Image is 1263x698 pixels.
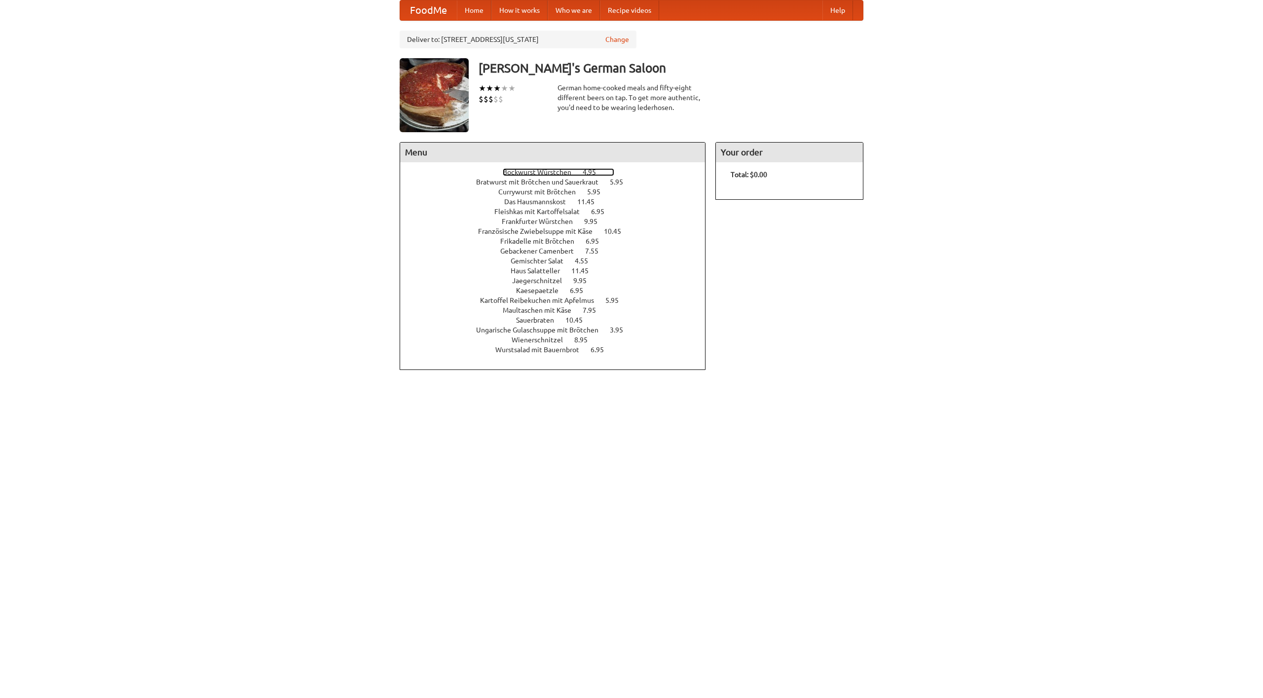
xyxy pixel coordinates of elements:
[583,168,606,176] span: 4.95
[500,237,584,245] span: Frikadelle mit Brötchen
[502,218,616,225] a: Frankfurter Würstchen 9.95
[476,326,641,334] a: Ungarische Gulaschsuppe mit Brötchen 3.95
[493,83,501,94] li: ★
[600,0,659,20] a: Recipe videos
[479,94,483,105] li: $
[511,257,573,265] span: Gemischter Salat
[488,94,493,105] li: $
[494,208,623,216] a: Fleishkas mit Kartoffelsalat 6.95
[511,267,570,275] span: Haus Salatteller
[565,316,593,324] span: 10.45
[610,326,633,334] span: 3.95
[479,83,486,94] li: ★
[478,227,639,235] a: Französische Zwiebelsuppe mit Käse 10.45
[491,0,548,20] a: How it works
[512,277,605,285] a: Jaegerschnitzel 9.95
[822,0,853,20] a: Help
[478,227,602,235] span: Französische Zwiebelsuppe mit Käse
[511,257,606,265] a: Gemischter Salat 4.55
[400,31,636,48] div: Deliver to: [STREET_ADDRESS][US_STATE]
[516,287,601,294] a: Kaesepaetzle 6.95
[498,94,503,105] li: $
[486,83,493,94] li: ★
[511,267,607,275] a: Haus Salatteller 11.45
[498,188,586,196] span: Currywurst mit Brötchen
[512,277,572,285] span: Jaegerschnitzel
[516,316,564,324] span: Sauerbraten
[500,237,617,245] a: Frikadelle mit Brötchen 6.95
[493,94,498,105] li: $
[731,171,767,179] b: Total: $0.00
[586,237,609,245] span: 6.95
[516,287,568,294] span: Kaesepaetzle
[495,346,622,354] a: Wurstsalad mit Bauernbrot 6.95
[574,336,597,344] span: 8.95
[585,247,608,255] span: 7.55
[571,267,598,275] span: 11.45
[557,83,706,112] div: German home-cooked meals and fifty-eight different beers on tap. To get more authentic, you'd nee...
[516,316,601,324] a: Sauerbraten 10.45
[494,208,590,216] span: Fleishkas mit Kartoffelsalat
[548,0,600,20] a: Who we are
[584,218,607,225] span: 9.95
[480,296,604,304] span: Kartoffel Reibekuchen mit Apfelmus
[503,306,614,314] a: Maultaschen mit Käse 7.95
[476,326,608,334] span: Ungarische Gulaschsuppe mit Brötchen
[498,188,619,196] a: Currywurst mit Brötchen 5.95
[400,58,469,132] img: angular.jpg
[504,198,576,206] span: Das Hausmannskost
[605,296,629,304] span: 5.95
[476,178,608,186] span: Bratwurst mit Brötchen und Sauerkraut
[591,208,614,216] span: 6.95
[483,94,488,105] li: $
[604,227,631,235] span: 10.45
[577,198,604,206] span: 11.45
[479,58,863,78] h3: [PERSON_NAME]'s German Saloon
[480,296,637,304] a: Kartoffel Reibekuchen mit Apfelmus 5.95
[512,336,573,344] span: Wienerschnitzel
[503,306,581,314] span: Maultaschen mit Käse
[400,0,457,20] a: FoodMe
[610,178,633,186] span: 5.95
[573,277,596,285] span: 9.95
[500,247,584,255] span: Gebackener Camenbert
[716,143,863,162] h4: Your order
[570,287,593,294] span: 6.95
[587,188,610,196] span: 5.95
[591,346,614,354] span: 6.95
[457,0,491,20] a: Home
[503,168,581,176] span: Bockwurst Würstchen
[583,306,606,314] span: 7.95
[575,257,598,265] span: 4.55
[502,218,583,225] span: Frankfurter Würstchen
[504,198,613,206] a: Das Hausmannskost 11.45
[605,35,629,44] a: Change
[508,83,516,94] li: ★
[501,83,508,94] li: ★
[500,247,617,255] a: Gebackener Camenbert 7.55
[495,346,589,354] span: Wurstsalad mit Bauernbrot
[503,168,614,176] a: Bockwurst Würstchen 4.95
[512,336,606,344] a: Wienerschnitzel 8.95
[400,143,705,162] h4: Menu
[476,178,641,186] a: Bratwurst mit Brötchen und Sauerkraut 5.95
